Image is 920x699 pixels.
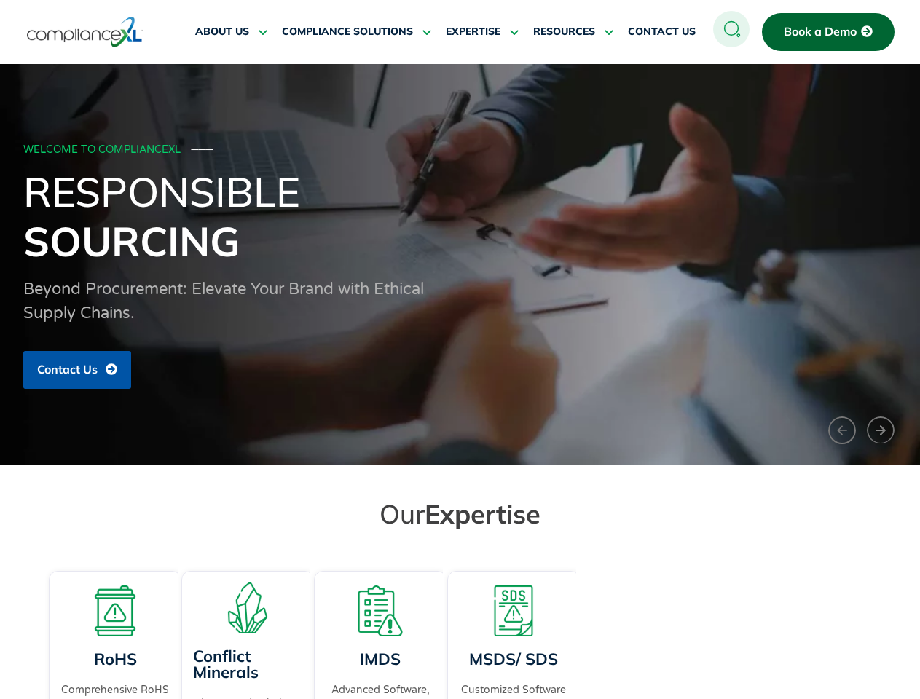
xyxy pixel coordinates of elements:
span: COMPLIANCE SOLUTIONS [282,25,413,39]
a: EXPERTISE [446,15,519,50]
a: ABOUT US [195,15,267,50]
div: WELCOME TO COMPLIANCEXL [23,144,893,157]
span: Expertise [425,497,540,530]
span: Sourcing [23,216,240,266]
a: MSDS/ SDS [469,649,558,669]
span: Contact Us [37,363,98,376]
span: RESOURCES [533,25,595,39]
a: COMPLIANCE SOLUTIONS [282,15,431,50]
a: Book a Demo [762,13,895,51]
a: RoHS [93,649,136,669]
a: IMDS [360,649,401,669]
a: CONTACT US [628,15,696,50]
span: Beyond Procurement: Elevate Your Brand with Ethical Supply Chains. [23,280,424,323]
span: ─── [192,143,213,156]
img: A representation of minerals [222,582,273,633]
a: Conflict Minerals [193,646,259,682]
span: EXPERTISE [446,25,500,39]
img: A board with a warning sign [90,585,141,636]
span: ABOUT US [195,25,249,39]
h2: Our [52,497,868,530]
span: CONTACT US [628,25,696,39]
a: Contact Us [23,351,131,389]
img: logo-one.svg [27,15,143,49]
img: A warning board with SDS displaying [488,585,539,636]
span: Book a Demo [784,25,857,39]
h1: Responsible [23,167,897,266]
a: RESOURCES [533,15,613,50]
img: A list board with a warning [355,585,406,636]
